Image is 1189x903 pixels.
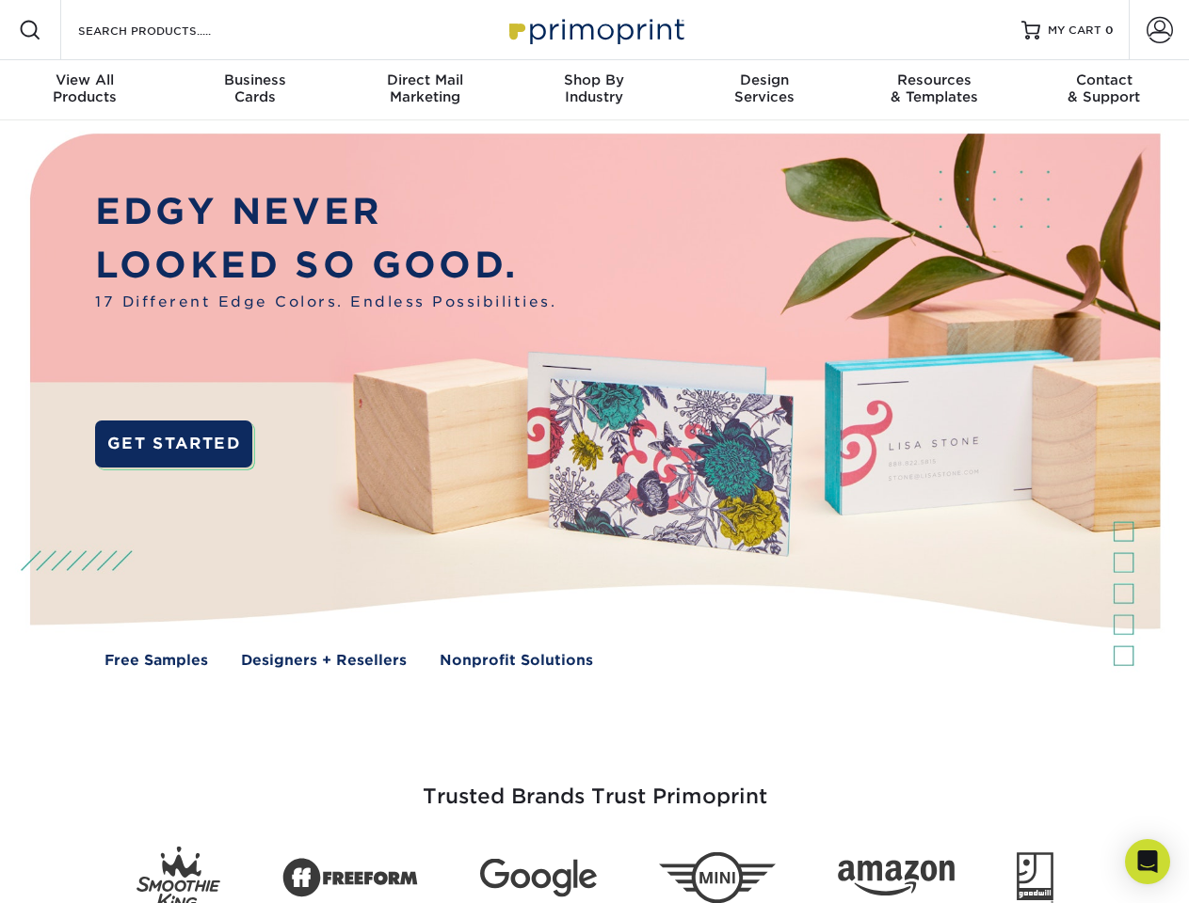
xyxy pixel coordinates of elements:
div: & Templates [849,71,1019,105]
div: Industry [509,71,679,105]
a: Designers + Resellers [241,650,407,672]
div: Open Intercom Messenger [1125,839,1170,884]
iframe: Google Customer Reviews [5,846,160,896]
img: Amazon [838,861,955,896]
div: Services [680,71,849,105]
input: SEARCH PRODUCTS..... [76,19,260,41]
span: Business [169,71,339,88]
h3: Trusted Brands Trust Primoprint [44,739,1146,832]
a: Free Samples [104,650,208,672]
span: Shop By [509,71,679,88]
div: & Support [1020,71,1189,105]
a: Nonprofit Solutions [440,650,593,672]
a: GET STARTED [95,420,252,467]
span: MY CART [1048,23,1101,39]
span: Resources [849,71,1019,88]
img: Google [480,859,597,897]
a: BusinessCards [169,60,339,120]
p: EDGY NEVER [95,185,556,239]
a: Contact& Support [1020,60,1189,120]
a: Direct MailMarketing [340,60,509,120]
div: Marketing [340,71,509,105]
p: LOOKED SO GOOD. [95,239,556,293]
a: Resources& Templates [849,60,1019,120]
div: Cards [169,71,339,105]
a: Shop ByIndustry [509,60,679,120]
span: Direct Mail [340,71,509,88]
img: Primoprint [501,9,689,50]
span: Design [680,71,849,88]
span: 0 [1105,24,1114,37]
img: Goodwill [1017,852,1053,903]
a: DesignServices [680,60,849,120]
span: Contact [1020,71,1189,88]
span: 17 Different Edge Colors. Endless Possibilities. [95,292,556,313]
